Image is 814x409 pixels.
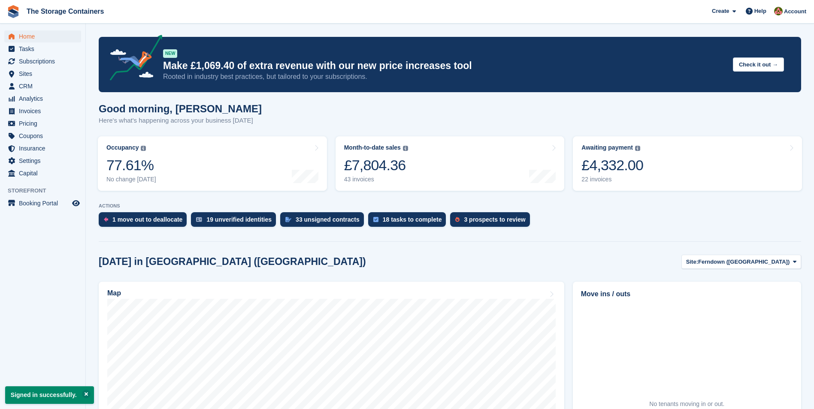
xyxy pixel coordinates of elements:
span: Ferndown ([GEOGRAPHIC_DATA]) [698,258,790,266]
div: No tenants moving in or out. [649,400,724,409]
span: Create [712,7,729,15]
a: Awaiting payment £4,332.00 22 invoices [573,136,802,191]
img: move_outs_to_deallocate_icon-f764333ba52eb49d3ac5e1228854f67142a1ed5810a6f6cc68b1a99e826820c5.svg [104,217,108,222]
span: Coupons [19,130,70,142]
span: Help [754,7,766,15]
p: ACTIONS [99,203,801,209]
div: £7,804.36 [344,156,408,174]
a: Preview store [71,198,81,208]
a: 33 unsigned contracts [280,212,368,231]
span: Sites [19,68,70,80]
img: icon-info-grey-7440780725fd019a000dd9b08b2336e03edf1995a4989e88bcd33f0948082b44.svg [635,146,640,151]
span: CRM [19,80,70,92]
span: Subscriptions [19,55,70,67]
div: 33 unsigned contracts [296,216,360,223]
a: Month-to-date sales £7,804.36 43 invoices [336,136,565,191]
div: 18 tasks to complete [383,216,442,223]
a: The Storage Containers [23,4,107,18]
img: task-75834270c22a3079a89374b754ae025e5fb1db73e45f91037f5363f120a921f8.svg [373,217,378,222]
div: 43 invoices [344,176,408,183]
div: Awaiting payment [581,144,633,151]
a: menu [4,80,81,92]
span: Tasks [19,43,70,55]
a: 19 unverified identities [191,212,280,231]
span: Capital [19,167,70,179]
img: icon-info-grey-7440780725fd019a000dd9b08b2336e03edf1995a4989e88bcd33f0948082b44.svg [141,146,146,151]
span: Analytics [19,93,70,105]
a: menu [4,117,81,129]
a: Occupancy 77.61% No change [DATE] [98,136,327,191]
span: Home [19,30,70,42]
img: contract_signature_icon-13c848040528278c33f63329250d36e43548de30e8caae1d1a13099fd9432cc5.svg [285,217,291,222]
img: Kirsty Simpson [774,7,783,15]
div: 1 move out to deallocate [112,216,182,223]
span: Booking Portal [19,197,70,209]
span: Insurance [19,142,70,154]
div: No change [DATE] [106,176,156,183]
a: menu [4,167,81,179]
a: 3 prospects to review [450,212,534,231]
div: 77.61% [106,156,156,174]
span: Pricing [19,117,70,129]
img: icon-info-grey-7440780725fd019a000dd9b08b2336e03edf1995a4989e88bcd33f0948082b44.svg [403,146,408,151]
a: menu [4,142,81,154]
a: menu [4,105,81,117]
div: 3 prospects to review [464,216,525,223]
a: menu [4,197,81,209]
a: menu [4,55,81,67]
a: menu [4,68,81,80]
div: NEW [163,49,177,58]
h1: Good morning, [PERSON_NAME] [99,103,262,114]
p: Rooted in industry best practices, but tailored to your subscriptions. [163,72,726,81]
img: prospect-51fa495bee0391a8d652442698ab0144808aea92771e9ea1ae160a38d050c398.svg [455,217,460,222]
span: Invoices [19,105,70,117]
span: Account [784,7,806,16]
img: verify_identity-adf6edd0f0f0b5bbfe63781bf79b02c33cf7c696d77639b501bdc392416b5a36.svg [196,217,202,222]
span: Site: [686,258,698,266]
a: 18 tasks to complete [368,212,451,231]
a: 1 move out to deallocate [99,212,191,231]
button: Site: Ferndown ([GEOGRAPHIC_DATA]) [681,255,801,269]
h2: [DATE] in [GEOGRAPHIC_DATA] ([GEOGRAPHIC_DATA]) [99,256,366,268]
img: stora-icon-8386f47178a22dfd0bd8f6a31ec36ba5ce8667c1dd55bd0f319d3a0aa187defe.svg [7,5,20,18]
div: Occupancy [106,144,139,151]
a: menu [4,130,81,142]
h2: Map [107,289,121,297]
span: Settings [19,155,70,167]
div: 19 unverified identities [206,216,272,223]
p: Signed in successfully. [5,386,94,404]
div: £4,332.00 [581,156,643,174]
h2: Move ins / outs [581,289,793,299]
img: price-adjustments-announcement-icon-8257ccfd72463d97f412b2fc003d46551f7dbcb40ab6d574587a9cd5c0d94... [103,35,163,84]
p: Here's what's happening across your business [DATE] [99,116,262,126]
div: 22 invoices [581,176,643,183]
a: menu [4,93,81,105]
a: menu [4,30,81,42]
a: menu [4,155,81,167]
div: Month-to-date sales [344,144,401,151]
a: menu [4,43,81,55]
p: Make £1,069.40 of extra revenue with our new price increases tool [163,60,726,72]
span: Storefront [8,186,85,195]
button: Check it out → [733,57,784,72]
